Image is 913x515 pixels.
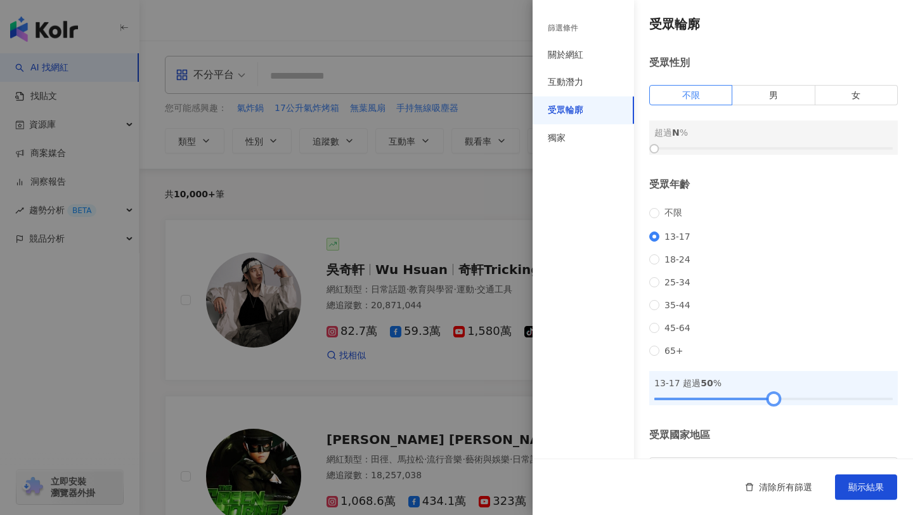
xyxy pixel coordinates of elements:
[654,376,893,390] div: 13-17 超過 %
[548,76,583,89] div: 互動潛力
[769,90,778,100] span: 男
[659,300,696,310] span: 35-44
[649,428,898,442] div: 受眾國家地區
[649,178,898,192] div: 受眾年齡
[548,23,578,34] div: 篩選條件
[659,277,696,287] span: 25-34
[759,482,812,492] span: 清除所有篩選
[548,104,583,117] div: 受眾輪廓
[548,49,583,62] div: 關於網紅
[745,483,754,492] span: delete
[848,482,884,492] span: 顯示結果
[672,127,680,138] span: N
[701,378,713,388] span: 50
[659,323,696,333] span: 45-64
[649,15,898,33] h4: 受眾輪廓
[682,90,700,100] span: 不限
[654,126,893,140] div: 超過 %
[732,474,825,500] button: 清除所有篩選
[659,207,687,219] span: 不限
[659,231,696,242] span: 13-17
[659,254,696,264] span: 18-24
[851,90,860,100] span: 女
[659,346,689,356] span: 65+
[548,132,566,145] div: 獨家
[835,474,897,500] button: 顯示結果
[649,56,898,70] div: 受眾性別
